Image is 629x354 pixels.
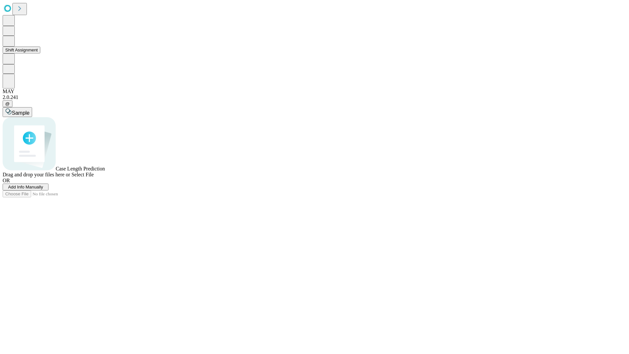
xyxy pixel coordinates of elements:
[12,110,29,116] span: Sample
[71,172,94,177] span: Select File
[3,88,626,94] div: MAY
[3,100,12,107] button: @
[3,172,70,177] span: Drag and drop your files here or
[3,94,626,100] div: 2.0.241
[3,178,10,183] span: OR
[3,47,40,53] button: Shift Assignment
[3,184,48,190] button: Add Info Manually
[8,185,43,189] span: Add Info Manually
[56,166,105,171] span: Case Length Prediction
[3,107,32,117] button: Sample
[5,101,10,106] span: @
